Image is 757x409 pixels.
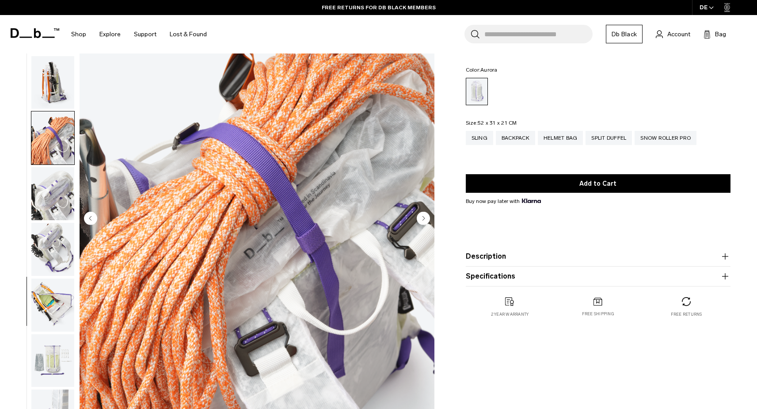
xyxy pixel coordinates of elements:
[466,271,730,282] button: Specifications
[466,67,498,73] legend: Color:
[417,211,430,226] button: Next slide
[466,197,541,205] span: Buy now pay later with
[31,111,75,165] button: Weigh_Lighter_Backpack_25L_11.png
[134,19,156,50] a: Support
[656,29,690,39] a: Account
[582,311,614,317] p: Free shipping
[31,279,74,332] img: Weigh_Lighter_Backpack_25L_14.png
[704,29,726,39] button: Bag
[522,199,541,203] img: {"height" => 20, "alt" => "Klarna"}
[667,30,690,39] span: Account
[466,120,517,126] legend: Size:
[635,131,696,145] a: Snow Roller Pro
[31,56,74,109] img: Weigh_Lighter_Backpack_25L_10.png
[170,19,207,50] a: Lost & Found
[466,78,488,105] a: Aurora
[31,223,74,276] img: Weigh_Lighter_Backpack_25L_13.png
[31,56,75,110] button: Weigh_Lighter_Backpack_25L_10.png
[322,4,436,11] a: FREE RETURNS FOR DB BLACK MEMBERS
[671,311,702,317] p: Free returns
[586,131,632,145] a: Split Duffel
[71,19,86,50] a: Shop
[478,120,517,126] span: 52 x 31 x 21 CM
[31,334,75,388] button: Weigh_Lighter_Backpack_25L_15.png
[65,15,213,54] nav: Main Navigation
[480,67,498,73] span: Aurora
[466,251,730,262] button: Description
[496,131,535,145] a: Backpack
[538,131,583,145] a: Helmet Bag
[31,278,75,332] button: Weigh_Lighter_Backpack_25L_14.png
[99,19,121,50] a: Explore
[606,25,643,43] a: Db Black
[31,167,74,220] img: Weigh_Lighter_Backpack_25L_12.png
[466,174,730,193] button: Add to Cart
[715,30,726,39] span: Bag
[31,334,74,387] img: Weigh_Lighter_Backpack_25L_15.png
[31,111,74,164] img: Weigh_Lighter_Backpack_25L_11.png
[31,167,75,221] button: Weigh_Lighter_Backpack_25L_12.png
[491,311,529,317] p: 2 year warranty
[84,211,97,226] button: Previous slide
[466,131,493,145] a: Sling
[31,222,75,276] button: Weigh_Lighter_Backpack_25L_13.png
